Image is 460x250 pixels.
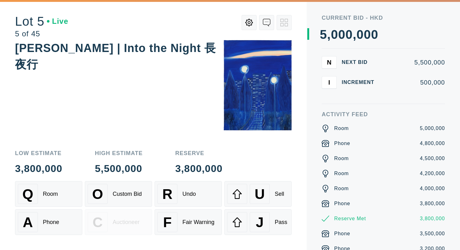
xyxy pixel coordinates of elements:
div: Live [47,18,68,25]
div: Undo [182,191,196,197]
button: JPass [224,209,292,235]
span: U [255,186,265,202]
div: 3,800,000 [15,164,62,174]
button: QRoom [15,181,82,207]
div: Phone [334,140,350,147]
div: 4,500,000 [420,155,445,162]
div: Phone [334,200,350,207]
div: Phone [334,230,350,237]
div: 0 [356,28,364,41]
div: 3,500,000 [420,230,445,237]
button: N [322,56,337,69]
div: 3,800,000 [175,164,222,174]
div: Auctioneer [113,219,140,226]
div: Next Bid [342,60,379,65]
div: 4,800,000 [420,140,445,147]
div: 0 [364,28,371,41]
div: 5,000,000 [420,125,445,132]
span: O [92,186,103,202]
button: I [322,76,337,89]
div: Room [334,170,349,177]
span: A [23,214,33,230]
span: F [163,214,171,230]
div: Room [43,191,58,197]
div: 0 [331,28,338,41]
span: J [256,214,263,230]
span: R [162,186,172,202]
div: 5,500,000 [95,164,143,174]
div: Phone [43,219,59,226]
div: 5,500,000 [384,59,445,65]
button: CAuctioneer [85,209,152,235]
div: Room [334,155,349,162]
div: Activity Feed [322,112,445,117]
div: Reserve [175,150,222,156]
div: [PERSON_NAME] | Into the Night 長夜行 [15,42,216,71]
div: Low Estimate [15,150,62,156]
span: C [93,214,103,230]
span: I [328,79,330,86]
button: FFair Warning [155,209,222,235]
div: Reserve Met [334,215,366,222]
div: 500,000 [384,79,445,86]
div: 4,200,000 [420,170,445,177]
span: N [327,59,331,66]
div: Room [334,125,349,132]
button: APhone [15,209,82,235]
div: 4,000,000 [420,185,445,192]
div: 5 of 45 [15,30,68,38]
div: Custom Bid [113,191,142,197]
div: 3,800,000 [420,200,445,207]
div: Increment [342,80,379,85]
div: 0 [371,28,378,41]
div: 5 [320,28,327,41]
button: RUndo [155,181,222,207]
div: 0 [345,28,353,41]
div: , [353,28,356,154]
div: Current Bid - HKD [322,15,445,21]
div: 0 [338,28,345,41]
span: Q [23,186,33,202]
div: Room [334,185,349,192]
div: , [327,28,331,154]
div: Pass [275,219,287,226]
div: Sell [275,191,284,197]
div: High Estimate [95,150,143,156]
button: USell [224,181,292,207]
div: Fair Warning [182,219,214,226]
button: OCustom Bid [85,181,152,207]
div: Lot 5 [15,15,68,28]
div: 3,800,000 [420,215,445,222]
